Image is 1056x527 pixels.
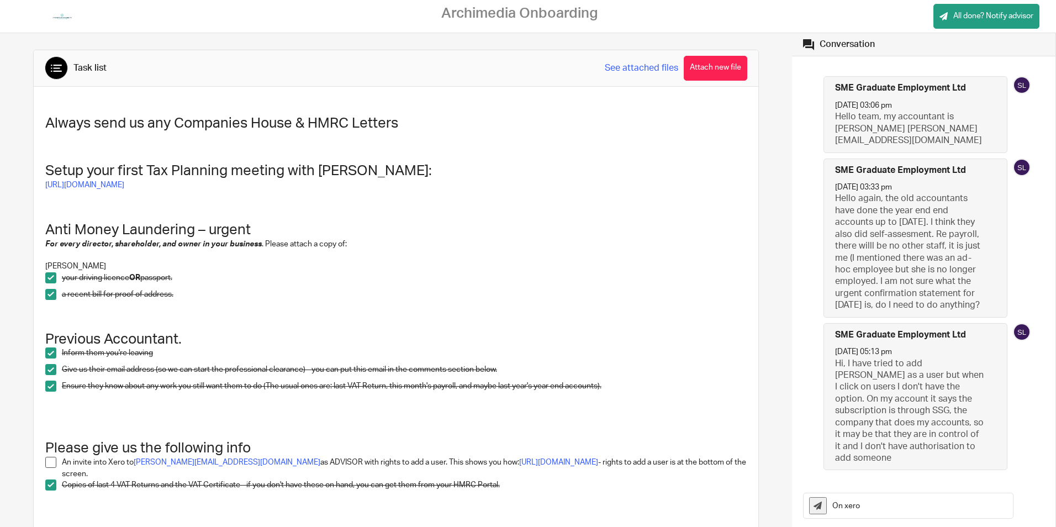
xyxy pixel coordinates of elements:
[62,479,747,491] p: Copies of last 4 VAT Returns and the VAT Certificate - if you don't have these on hand, you can g...
[45,181,124,189] a: [URL][DOMAIN_NAME]
[62,272,747,283] p: your driving licence passport.
[62,289,747,300] p: a recent bill for proof of address.
[933,4,1039,29] a: All done? Notify advisor
[835,193,985,311] p: Hello again, the old accountants have done the year end end accounts up to [DATE]. I think they a...
[835,329,966,341] h4: SME Graduate Employment Ltd
[605,62,678,75] a: See attached files
[45,115,747,132] h1: Always send us any Companies House & HMRC Letters
[45,331,747,348] h1: Previous Accountant.
[835,182,892,193] p: [DATE] 03:33 pm
[45,240,262,248] em: For every director, shareholder, and owner in your business
[45,222,747,239] h1: Anti Money Laundering – urgent
[62,381,747,392] p: Ensure they know about any work you still want them to do (The usual ones are: last VAT Return, t...
[1013,76,1031,94] img: svg%3E
[45,405,747,457] h1: Please give us the following info
[835,100,892,111] p: [DATE] 03:06 pm
[45,239,747,250] p: . Please attach a copy of:
[835,346,892,357] p: [DATE] 05:13 pm
[835,165,966,176] h4: SME Graduate Employment Ltd
[519,459,598,466] a: [URL][DOMAIN_NAME]
[441,5,598,22] h2: Archimedia Onboarding
[835,111,985,146] p: Hello team, my accountant is [PERSON_NAME] [PERSON_NAME][EMAIL_ADDRESS][DOMAIN_NAME]
[129,274,140,282] strong: OR
[62,347,747,359] p: Inform them you're leaving
[820,39,875,50] div: Conversation
[45,261,747,272] p: [PERSON_NAME]
[45,162,747,180] h1: Setup your first Tax Planning meeting with [PERSON_NAME]:
[62,457,747,479] p: An invite into Xero to as ADVISOR with rights to add a user. This shows you how: - rights to add ...
[48,8,76,25] img: Logo%2002%20SVG.jpg
[835,82,966,94] h4: SME Graduate Employment Ltd
[684,56,747,81] button: Attach new file
[134,459,320,466] a: [PERSON_NAME][EMAIL_ADDRESS][DOMAIN_NAME]
[1013,323,1031,341] img: svg%3E
[73,62,107,74] div: Task list
[953,10,1033,22] span: All done? Notify advisor
[62,364,747,375] p: Give us their email address (so we can start the professional clearance) - you can put this email...
[835,358,985,465] p: Hi, I have tried to add [PERSON_NAME] as a user but when I click on users I don't have the option...
[1013,159,1031,176] img: svg%3E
